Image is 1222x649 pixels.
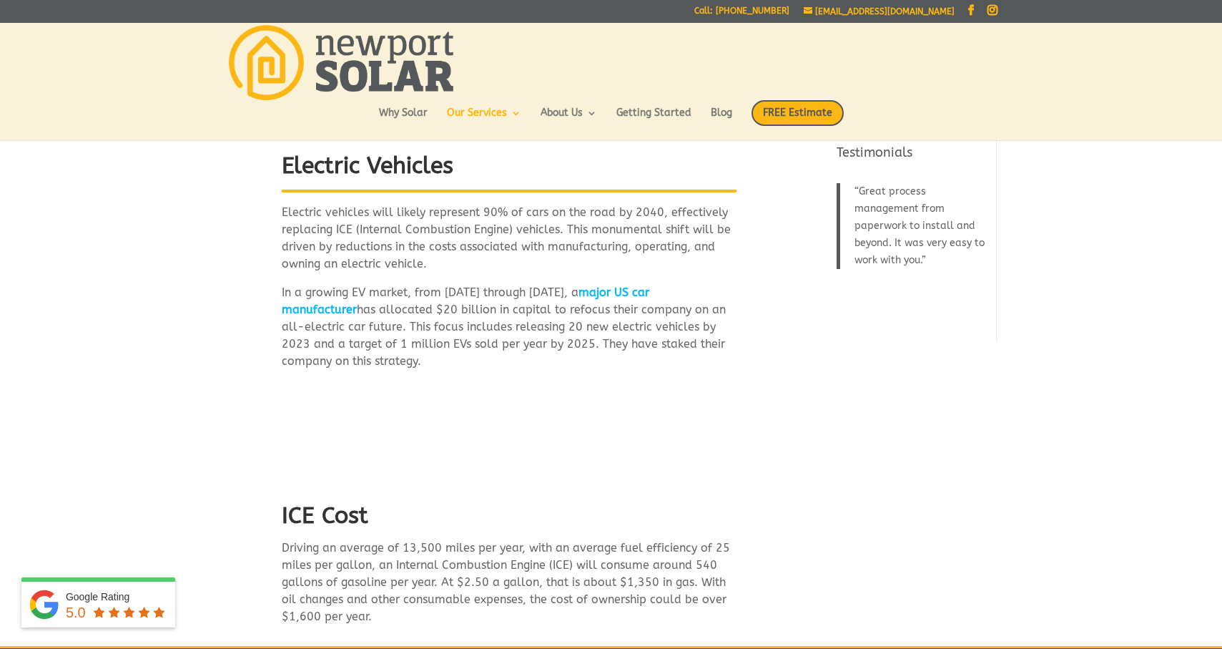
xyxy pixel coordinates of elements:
[837,183,987,269] blockquote: Great process management from paperwork to install and beyond. It was very easy to work with you.
[694,6,789,21] a: Call: [PHONE_NUMBER]
[804,6,955,16] a: [EMAIL_ADDRESS][DOMAIN_NAME]
[282,502,368,529] span: ICE Cost
[282,205,731,270] span: Electric vehicles will likely represent 90% of cars on the road by 2040, effectively replacing IC...
[447,108,521,132] a: Our Services
[282,303,726,368] span: has allocated $20 billion in capital to refocus their company on an all-electric car future. This...
[837,144,987,169] h4: Testimonials
[282,286,578,299] span: In a growing EV market, from [DATE] through [DATE], a
[229,25,453,100] img: Newport Solar | Solar Energy Optimized.
[66,605,86,620] span: 5.0
[282,152,453,179] strong: Electric Vehicles
[541,108,597,132] a: About Us
[282,541,730,623] span: Driving an average of 13,500 miles per year, with an average fuel efficiency of 25 miles per gall...
[752,100,844,140] a: FREE Estimate
[379,108,428,132] a: Why Solar
[616,108,691,132] a: Getting Started
[752,100,844,126] span: FREE Estimate
[66,590,168,604] div: Google Rating
[282,286,649,316] a: major US car manufacturer
[711,108,732,132] a: Blog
